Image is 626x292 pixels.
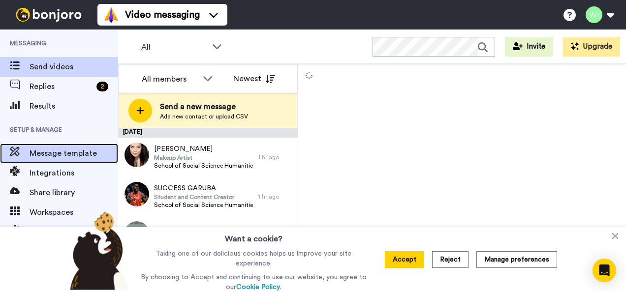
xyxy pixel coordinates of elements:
img: bj-logo-header-white.svg [12,8,86,22]
a: Cookie Policy [236,284,280,291]
span: Send a new message [160,101,248,113]
span: Student and Content Creator [154,193,253,201]
span: Results [30,100,118,112]
button: Reject [432,251,469,268]
h3: Want a cookie? [225,227,282,245]
div: 1 hr ago [258,193,293,201]
span: Integrations [30,167,118,179]
button: Invite [505,37,553,57]
img: de086e51-1ef2-4d8e-a5b9-73039314a803.jpg [125,143,149,167]
span: Replies [30,81,93,92]
span: SUCCESS GARUBA [154,183,253,193]
img: bear-with-cookie.png [61,211,134,290]
span: Makeup Artist [154,154,253,162]
span: Share library [30,187,118,199]
p: Taking one of our delicious cookies helps us improve your site experience. [138,249,369,268]
div: All members [142,73,198,85]
span: School of Social Science Humanities Creative Industries [154,162,253,170]
img: vm-color.svg [103,7,119,23]
p: By choosing to Accept and continuing to use our website, you agree to our . [138,272,369,292]
span: Send videos [30,61,118,73]
span: [PERSON_NAME] [154,144,253,154]
span: Video messaging [125,8,200,22]
span: School of Social Science Humanities Creative Industries [154,201,253,209]
span: Workspaces [30,206,118,218]
button: Accept [385,251,424,268]
div: 1 hr ago [258,153,293,161]
button: Newest [226,69,282,88]
span: Fallbacks [30,226,118,238]
button: Manage preferences [476,251,557,268]
button: Upgrade [563,37,620,57]
span: Add new contact or upload CSV [160,113,248,120]
div: 2 [96,82,108,91]
div: Open Intercom Messenger [593,259,616,282]
img: c150a41d-77ee-49a8-80ca-07d4c0e40496.jpg [125,182,149,206]
span: All [141,41,207,53]
div: [DATE] [118,128,298,138]
span: Message template [30,147,118,159]
img: a3294f41-4420-4fe6-813a-e298260324e5.jpg [125,221,149,246]
span: ATTRIELLA MAINLAND [154,227,253,236]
